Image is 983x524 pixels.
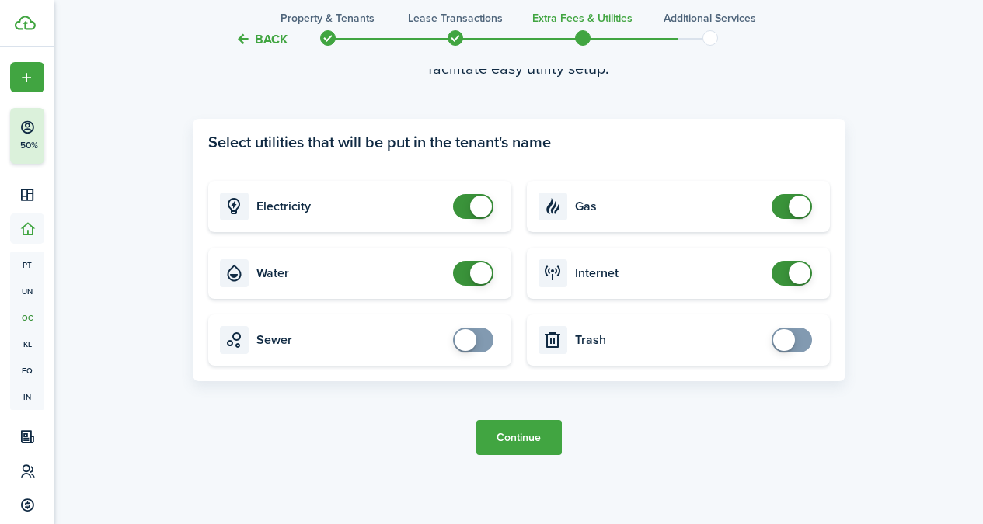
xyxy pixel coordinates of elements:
[15,16,36,30] img: TenantCloud
[256,266,445,280] card-title: Water
[408,10,503,26] h3: Lease Transactions
[235,31,288,47] button: Back
[532,10,633,26] h3: Extra fees & Utilities
[10,383,44,410] a: in
[10,108,139,164] button: 50%
[575,333,764,347] card-title: Trash
[281,10,375,26] h3: Property & Tenants
[10,62,44,92] button: Open menu
[10,304,44,331] a: oc
[575,266,764,280] card-title: Internet
[476,420,562,455] button: Continue
[664,10,756,26] h3: Additional Services
[19,139,39,152] p: 50%
[10,252,44,278] a: pt
[256,333,445,347] card-title: Sewer
[256,200,445,213] card-title: Electricity
[208,130,551,154] panel-main-title: Select utilities that will be put in the tenant's name
[575,200,764,213] card-title: Gas
[10,278,44,304] a: un
[10,357,44,383] a: eq
[10,331,44,357] a: kl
